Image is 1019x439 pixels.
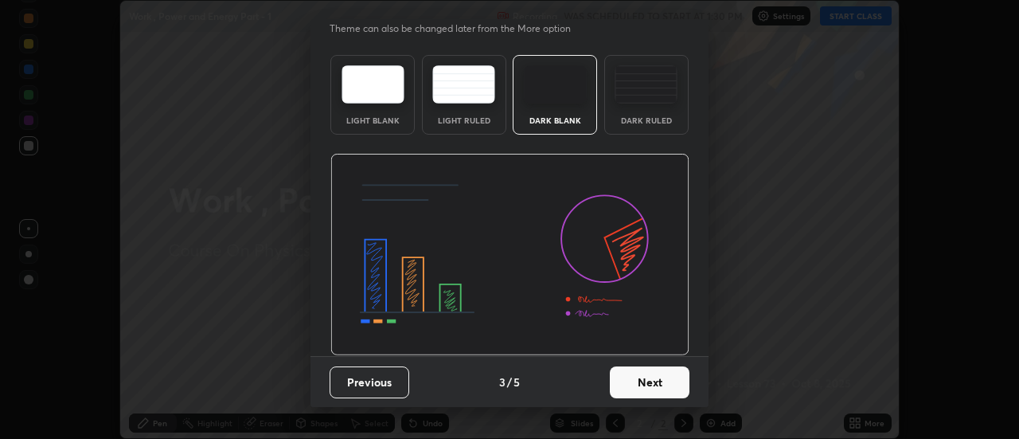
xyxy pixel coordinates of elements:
div: Light Ruled [432,116,496,124]
div: Dark Blank [523,116,587,124]
div: Light Blank [341,116,404,124]
div: Dark Ruled [615,116,678,124]
p: Theme can also be changed later from the More option [330,22,588,36]
img: darkThemeBanner.d06ce4a2.svg [330,154,689,356]
button: Previous [330,366,409,398]
img: lightRuledTheme.5fabf969.svg [432,65,495,104]
button: Next [610,366,689,398]
h4: 5 [513,374,520,390]
h4: 3 [499,374,506,390]
img: darkTheme.f0cc69e5.svg [524,65,587,104]
h4: / [507,374,512,390]
img: darkRuledTheme.de295e13.svg [615,65,677,104]
img: lightTheme.e5ed3b09.svg [342,65,404,104]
